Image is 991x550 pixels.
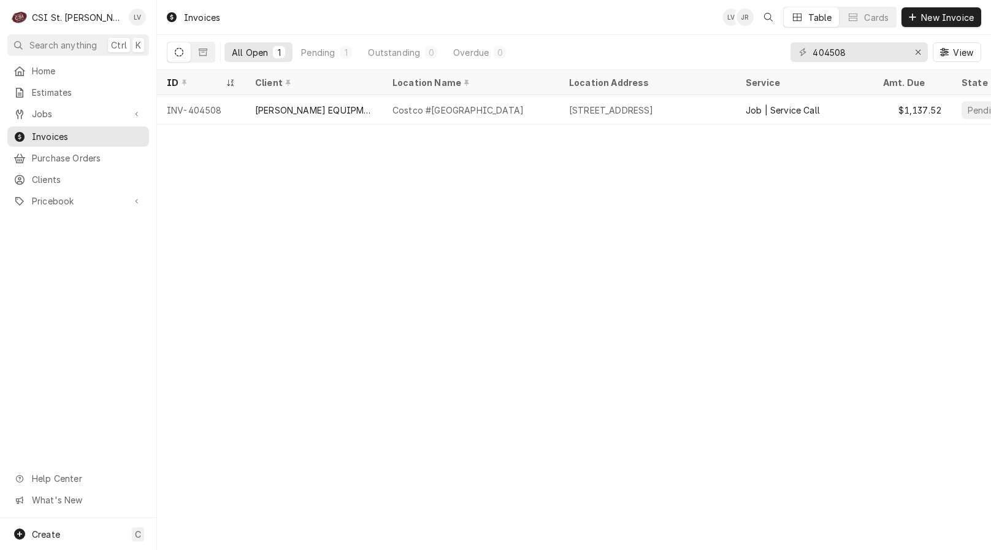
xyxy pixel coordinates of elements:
span: Search anything [29,39,97,52]
div: ID [167,76,223,89]
div: JR [737,9,754,26]
span: Jobs [32,107,124,120]
div: Service [746,76,861,89]
div: Lisa Vestal's Avatar [722,9,740,26]
div: Lisa Vestal's Avatar [129,9,146,26]
a: Go to Help Center [7,468,149,489]
div: Jessica Rentfro's Avatar [737,9,754,26]
span: K [136,39,141,52]
span: What's New [32,494,142,506]
div: Client [255,76,370,89]
span: Pricebook [32,195,124,207]
div: 0 [496,46,503,59]
div: Table [808,11,832,24]
div: C [11,9,28,26]
div: LV [722,9,740,26]
a: Go to Pricebook [7,191,149,211]
div: [PERSON_NAME] EQUIPMENT MANUFACTURING [255,104,373,117]
div: [STREET_ADDRESS] [569,104,654,117]
a: Estimates [7,82,149,103]
a: Invoices [7,126,149,147]
span: Estimates [32,86,143,99]
a: Home [7,61,149,81]
div: $1,137.52 [873,95,952,125]
span: New Invoice [919,11,976,24]
a: Clients [7,169,149,190]
a: Go to What's New [7,490,149,510]
button: Open search [759,7,778,27]
button: Erase input [908,42,928,62]
span: Help Center [32,472,142,485]
div: CSI St. [PERSON_NAME] [32,11,122,24]
button: View [933,42,981,62]
span: Create [32,529,60,540]
div: Amt. Due [883,76,939,89]
div: Pending [301,46,335,59]
div: Outstanding [368,46,420,59]
div: INV-404508 [157,95,245,125]
div: Overdue [453,46,489,59]
div: LV [129,9,146,26]
span: View [951,46,976,59]
div: 1 [342,46,350,59]
div: Location Address [569,76,724,89]
a: Purchase Orders [7,148,149,168]
div: CSI St. Louis's Avatar [11,9,28,26]
div: Cards [864,11,889,24]
button: New Invoice [901,7,981,27]
div: All Open [232,46,268,59]
div: Job | Service Call [746,104,820,117]
input: Keyword search [813,42,905,62]
a: Go to Jobs [7,104,149,124]
span: C [135,528,141,541]
div: 0 [427,46,435,59]
span: Ctrl [111,39,127,52]
div: 1 [275,46,283,59]
span: Home [32,64,143,77]
div: Location Name [392,76,547,89]
span: Clients [32,173,143,186]
div: Costco #[GEOGRAPHIC_DATA] [392,104,524,117]
span: Purchase Orders [32,152,143,165]
span: Invoices [32,130,143,143]
button: Search anythingCtrlK [7,34,149,56]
